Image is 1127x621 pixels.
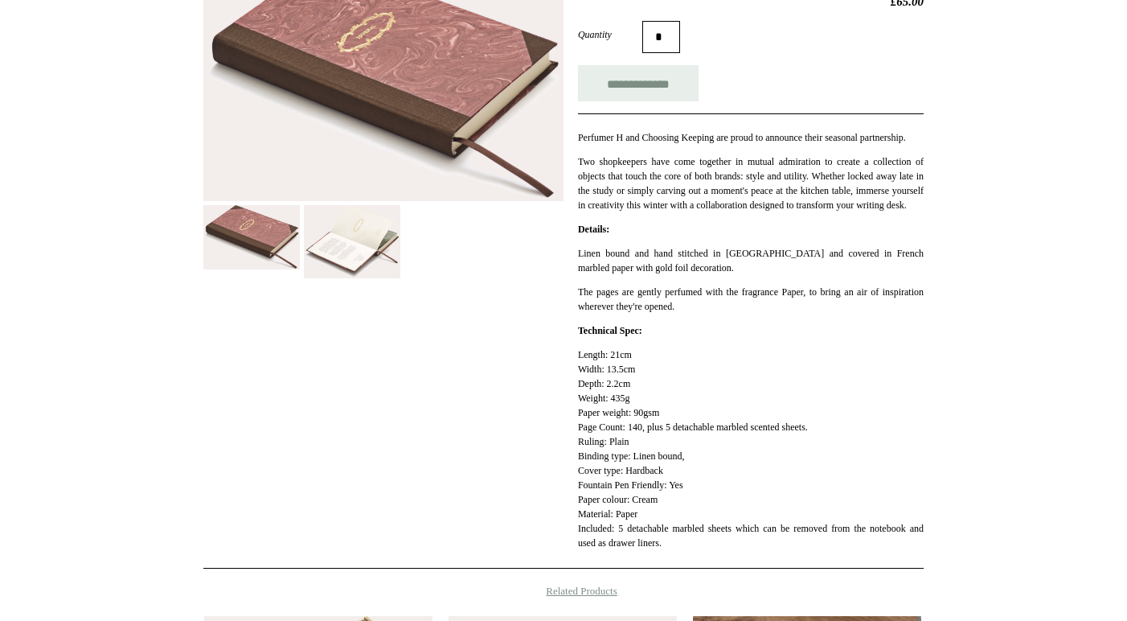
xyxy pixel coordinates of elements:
[578,224,609,235] strong: Details:
[578,285,924,314] p: The pages are gently perfumed with the fragrance Paper, to bring an air of inspiration wherever t...
[578,325,642,336] strong: Technical Spec:
[578,348,924,550] p: Length: 21cm Width: 13.5cm Depth: 2.2cm Weight: 435g Paper weight: 90gsm Page Count: 140, plus 5 ...
[162,585,965,598] h4: Related Products
[203,205,300,270] img: Choosing Keeping and Perfumer H - Scented Journal
[304,205,400,279] img: Choosing Keeping and Perfumer H - Scented Journal
[578,154,924,212] p: Two shopkeepers have come together in mutual admiration to create a collection of objects that to...
[578,27,642,42] label: Quantity
[578,246,924,275] p: Linen bound and hand stitched in [GEOGRAPHIC_DATA] and covered in French marbled paper with gold ...
[578,130,924,145] p: Perfumer H and Choosing Keeping are proud to announce their seasonal partnership.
